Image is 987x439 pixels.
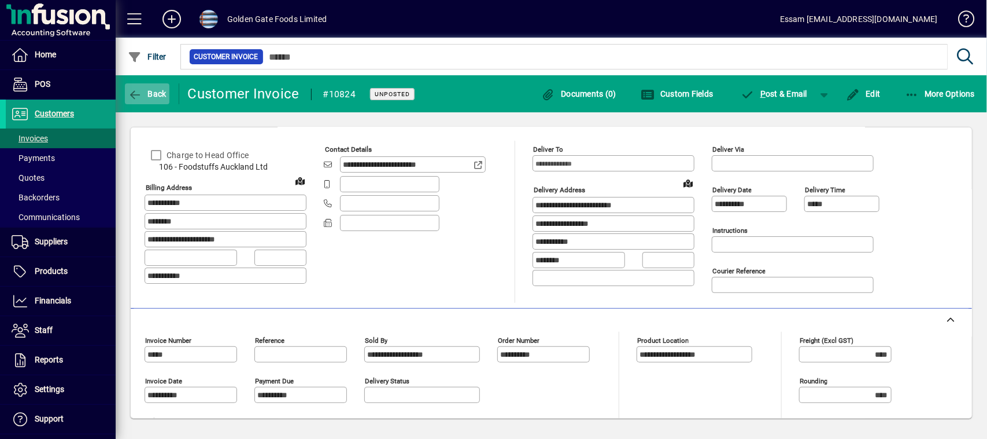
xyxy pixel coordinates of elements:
[805,186,845,194] mat-label: Delivery time
[498,336,539,345] mat-label: Order number
[128,89,167,98] span: Back
[800,377,827,385] mat-label: Rounding
[227,10,327,28] div: Golden Gate Foods Limited
[125,83,169,104] button: Back
[541,89,616,98] span: Documents (0)
[35,355,63,364] span: Reports
[712,267,766,275] mat-label: Courier Reference
[6,70,116,99] a: POS
[12,193,60,202] span: Backorders
[846,89,881,98] span: Edit
[6,257,116,286] a: Products
[712,186,752,194] mat-label: Delivery date
[712,226,748,235] mat-label: Instructions
[6,287,116,316] a: Financials
[6,316,116,345] a: Staff
[145,377,182,385] mat-label: Invoice date
[735,83,814,104] button: Post & Email
[190,9,227,30] button: Profile
[35,109,74,118] span: Customers
[35,296,71,305] span: Financials
[949,2,973,40] a: Knowledge Base
[35,385,64,394] span: Settings
[12,173,45,182] span: Quotes
[35,325,53,335] span: Staff
[365,377,409,385] mat-label: Delivery status
[533,145,563,153] mat-label: Deliver To
[128,52,167,61] span: Filter
[255,377,294,385] mat-label: Payment due
[323,85,356,104] div: #10824
[637,336,689,345] mat-label: Product location
[12,213,80,222] span: Communications
[6,405,116,434] a: Support
[145,336,191,345] mat-label: Invoice number
[255,336,284,345] mat-label: Reference
[780,10,938,28] div: Essam [EMAIL_ADDRESS][DOMAIN_NAME]
[6,41,116,69] a: Home
[35,237,68,246] span: Suppliers
[35,414,64,423] span: Support
[641,89,714,98] span: Custom Fields
[125,46,169,67] button: Filter
[145,418,158,426] mat-label: Title
[6,188,116,207] a: Backorders
[291,171,309,190] a: View on map
[741,89,808,98] span: ost & Email
[679,174,697,192] a: View on map
[6,375,116,404] a: Settings
[188,85,300,103] div: Customer Invoice
[638,83,716,104] button: Custom Fields
[116,83,179,104] app-page-header-button: Back
[35,50,56,59] span: Home
[6,346,116,375] a: Reports
[35,79,50,89] span: POS
[6,207,116,227] a: Communications
[12,153,55,163] span: Payments
[905,89,975,98] span: More Options
[6,129,116,148] a: Invoices
[843,83,884,104] button: Edit
[760,89,766,98] span: P
[6,168,116,188] a: Quotes
[902,83,978,104] button: More Options
[153,9,190,30] button: Add
[712,145,744,153] mat-label: Deliver via
[35,266,68,276] span: Products
[12,134,48,143] span: Invoices
[375,90,410,98] span: Unposted
[194,51,258,63] span: Customer Invoice
[145,161,306,173] span: 106 - Foodstuffs Auckland Ltd
[800,336,853,345] mat-label: Freight (excl GST)
[6,148,116,168] a: Payments
[365,336,387,345] mat-label: Sold by
[6,228,116,257] a: Suppliers
[538,83,619,104] button: Documents (0)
